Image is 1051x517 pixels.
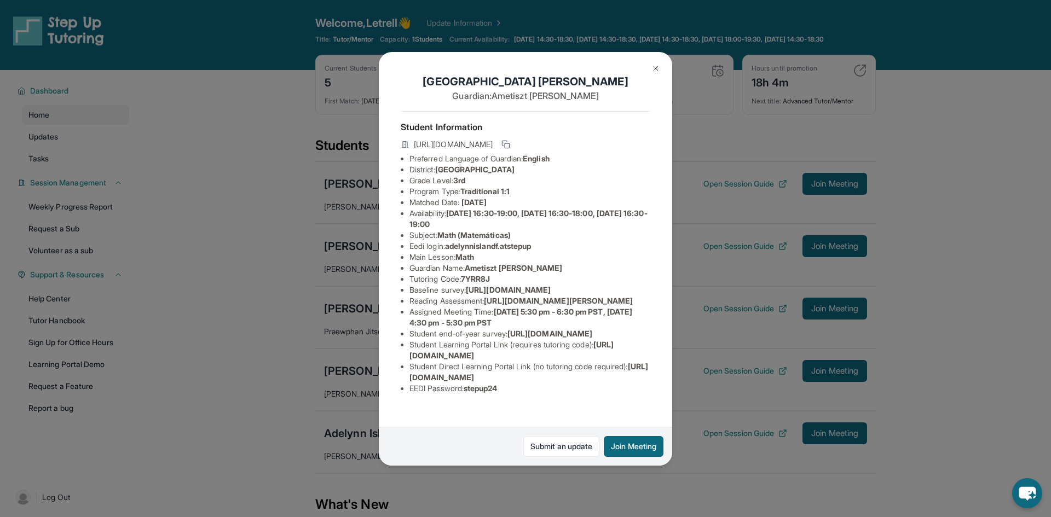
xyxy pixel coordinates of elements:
[484,296,633,305] span: [URL][DOMAIN_NAME][PERSON_NAME]
[409,252,650,263] li: Main Lesson :
[466,285,551,294] span: [URL][DOMAIN_NAME]
[409,164,650,175] li: District:
[409,186,650,197] li: Program Type:
[409,361,650,383] li: Student Direct Learning Portal Link (no tutoring code required) :
[409,328,650,339] li: Student end-of-year survey :
[409,153,650,164] li: Preferred Language of Guardian:
[409,339,650,361] li: Student Learning Portal Link (requires tutoring code) :
[437,230,511,240] span: Math (Matemáticas)
[604,436,663,457] button: Join Meeting
[409,274,650,284] li: Tutoring Code :
[409,208,650,230] li: Availability:
[409,295,650,306] li: Reading Assessment :
[409,175,650,186] li: Grade Level:
[460,187,510,196] span: Traditional 1:1
[414,139,493,150] span: [URL][DOMAIN_NAME]
[401,120,650,133] h4: Student Information
[409,307,632,327] span: [DATE] 5:30 pm - 6:30 pm PST, [DATE] 4:30 pm - 5:30 pm PST
[464,384,498,393] span: stepup24
[435,165,515,174] span: [GEOGRAPHIC_DATA]
[455,252,474,262] span: Math
[461,274,490,283] span: 7YRR8J
[409,306,650,328] li: Assigned Meeting Time :
[409,230,650,241] li: Subject :
[507,329,592,338] span: [URL][DOMAIN_NAME]
[409,263,650,274] li: Guardian Name :
[445,241,532,251] span: adelynnislandf.atstepup
[523,154,550,163] span: English
[523,436,599,457] a: Submit an update
[461,197,487,207] span: [DATE]
[409,208,648,229] span: [DATE] 16:30-19:00, [DATE] 16:30-18:00, [DATE] 16:30-19:00
[401,89,650,102] p: Guardian: Ametiszt [PERSON_NAME]
[453,176,465,185] span: 3rd
[409,383,650,394] li: EEDI Password :
[499,138,512,151] button: Copy link
[409,241,650,252] li: Eedi login :
[409,284,650,295] li: Baseline survey :
[465,263,563,272] span: Ametiszt [PERSON_NAME]
[401,74,650,89] h1: [GEOGRAPHIC_DATA] [PERSON_NAME]
[1012,478,1042,508] button: chat-button
[651,64,660,73] img: Close Icon
[409,197,650,208] li: Matched Date:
